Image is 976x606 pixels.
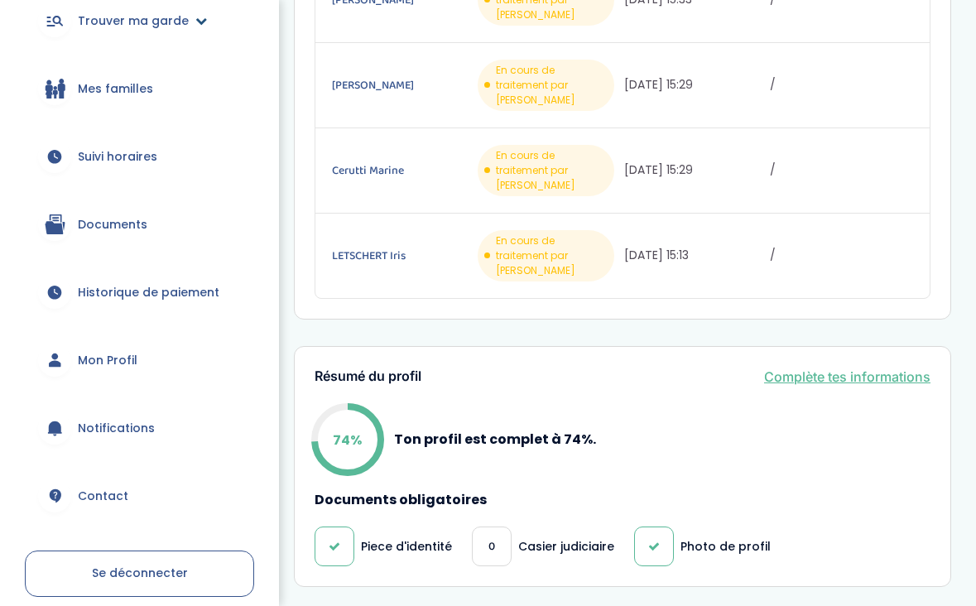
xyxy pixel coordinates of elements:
a: Notifications [25,398,254,458]
h4: Documents obligatoires [315,493,930,507]
span: En cours de traitement par [PERSON_NAME] [496,63,608,108]
span: [DATE] 15:29 [624,161,767,179]
span: / [770,247,913,264]
a: Historique de paiement [25,262,254,322]
span: En cours de traitement par [PERSON_NAME] [496,148,608,193]
a: Mon Profil [25,330,254,390]
span: [DATE] 15:13 [624,247,767,264]
a: Mes familles [25,59,254,118]
p: Photo de profil [680,538,771,555]
a: Complète tes informations [764,367,930,387]
span: Mon Profil [78,352,137,369]
a: Suivi horaires [25,127,254,186]
span: Contact [78,488,128,505]
h3: Résumé du profil [315,369,421,384]
a: Documents [25,195,254,254]
span: Trouver ma garde [78,12,189,30]
p: Piece d'identité [361,538,452,555]
a: Cerutti Marine [332,161,475,180]
span: / [770,161,913,179]
span: Notifications [78,420,155,437]
a: Se déconnecter [25,551,254,597]
span: Suivi horaires [78,148,157,166]
span: Se déconnecter [92,565,188,581]
span: Mes familles [78,80,153,98]
a: Contact [25,466,254,526]
span: En cours de traitement par [PERSON_NAME] [496,233,608,278]
a: [PERSON_NAME] [332,76,475,94]
span: 0 [488,538,495,555]
p: Casier judiciaire [518,538,614,555]
a: LETSCHERT Iris [332,247,475,265]
p: Ton profil est complet à 74%. [394,429,596,450]
span: Historique de paiement [78,284,219,301]
span: [DATE] 15:29 [624,76,767,94]
span: Documents [78,216,147,233]
p: 74% [333,429,362,450]
span: / [770,76,913,94]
